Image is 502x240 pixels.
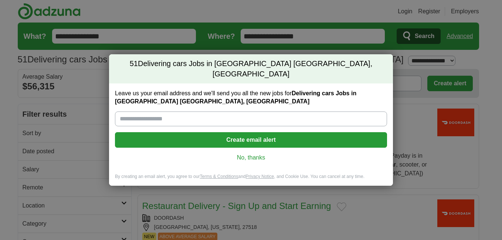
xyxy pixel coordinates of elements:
[130,59,138,69] span: 51
[109,174,393,186] div: By creating an email alert, you agree to our and , and Cookie Use. You can cancel at any time.
[246,174,274,179] a: Privacy Notice
[115,89,387,106] label: Leave us your email address and we'll send you all the new jobs for
[200,174,238,179] a: Terms & Conditions
[121,154,381,162] a: No, thanks
[109,54,393,83] h2: Delivering cars Jobs in [GEOGRAPHIC_DATA] [GEOGRAPHIC_DATA], [GEOGRAPHIC_DATA]
[115,132,387,148] button: Create email alert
